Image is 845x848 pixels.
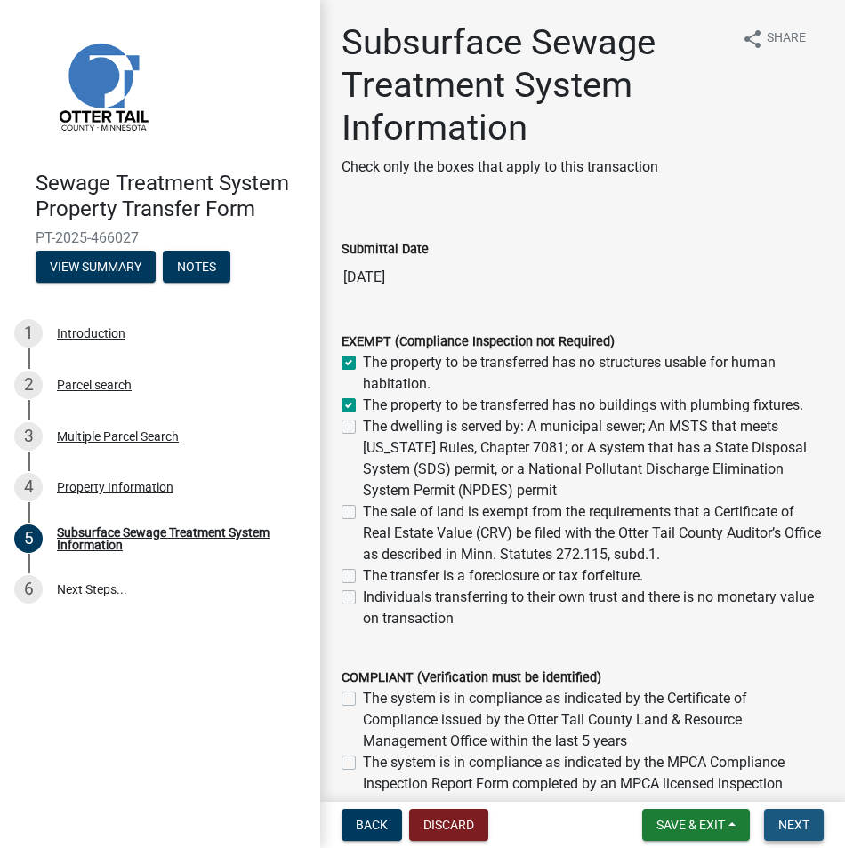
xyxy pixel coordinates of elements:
[342,672,601,684] label: COMPLIANT (Verification must be identified)
[14,473,43,501] div: 4
[14,319,43,348] div: 1
[363,352,824,395] label: The property to be transferred has no structures usable for human habitation.
[14,422,43,451] div: 3
[163,251,230,283] button: Notes
[342,21,728,149] h1: Subsurface Sewage Treatment System Information
[409,809,488,841] button: Discard
[36,251,156,283] button: View Summary
[57,327,125,340] div: Introduction
[14,371,43,399] div: 2
[36,260,156,275] wm-modal-confirm: Summary
[36,171,306,222] h4: Sewage Treatment System Property Transfer Form
[36,19,169,152] img: Otter Tail County, Minnesota
[742,28,763,50] i: share
[363,416,824,501] label: The dwelling is served by: A municipal sewer; An MSTS that meets [US_STATE] Rules, Chapter 7081; ...
[14,575,43,604] div: 6
[14,524,43,553] div: 5
[363,752,824,816] label: The system is in compliance as indicated by the MPCA Compliance Inspection Report Form completed ...
[363,565,643,587] label: The transfer is a foreclosure or tax forfeiture.
[342,156,728,178] p: Check only the boxes that apply to this transaction
[764,809,824,841] button: Next
[342,809,402,841] button: Back
[656,818,725,832] span: Save & Exit
[342,336,615,348] label: EXEMPT (Compliance Inspection not Required)
[767,28,806,50] span: Share
[57,481,173,493] div: Property Information
[363,395,803,416] label: The property to be transferred has no buildings with plumbing fixtures.
[57,379,132,391] div: Parcel search
[342,244,429,256] label: Submittal Date
[57,430,179,443] div: Multiple Parcel Search
[57,526,292,551] div: Subsurface Sewage Treatment System Information
[363,688,824,752] label: The system is in compliance as indicated by the Certificate of Compliance issued by the Otter Tai...
[363,501,824,565] label: The sale of land is exempt from the requirements that a Certificate of Real Estate Value (CRV) be...
[163,260,230,275] wm-modal-confirm: Notes
[778,818,809,832] span: Next
[642,809,750,841] button: Save & Exit
[363,587,824,629] label: Individuals transferring to their own trust and there is no monetary value on transaction
[728,21,820,56] button: shareShare
[356,818,388,832] span: Back
[36,229,285,246] span: PT-2025-466027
